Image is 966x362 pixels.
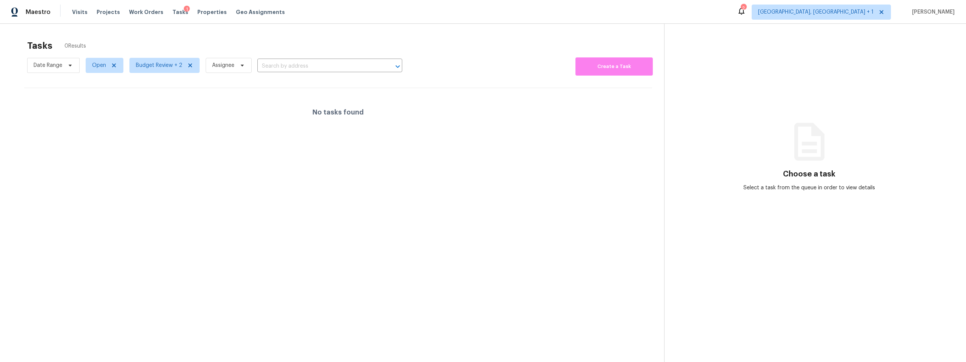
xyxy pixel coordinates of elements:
input: Search by address [257,60,381,72]
div: Select a task from the queue in order to view details [737,184,882,192]
button: Open [392,61,403,72]
span: Projects [97,8,120,16]
div: 1 [184,6,190,13]
span: Tasks [172,9,188,15]
span: Properties [197,8,227,16]
div: 2 [741,5,746,12]
span: Geo Assignments [236,8,285,16]
span: Assignee [212,62,234,69]
button: Create a Task [575,57,653,76]
span: Maestro [26,8,51,16]
span: [PERSON_NAME] [909,8,955,16]
span: Work Orders [129,8,163,16]
span: Visits [72,8,88,16]
h4: No tasks found [312,108,364,116]
span: Date Range [34,62,62,69]
h3: Choose a task [783,170,835,178]
span: Create a Task [579,62,649,71]
span: Open [92,62,106,69]
span: 0 Results [65,42,86,50]
span: [GEOGRAPHIC_DATA], [GEOGRAPHIC_DATA] + 1 [758,8,874,16]
span: Budget Review + 2 [136,62,182,69]
h2: Tasks [27,42,52,50]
